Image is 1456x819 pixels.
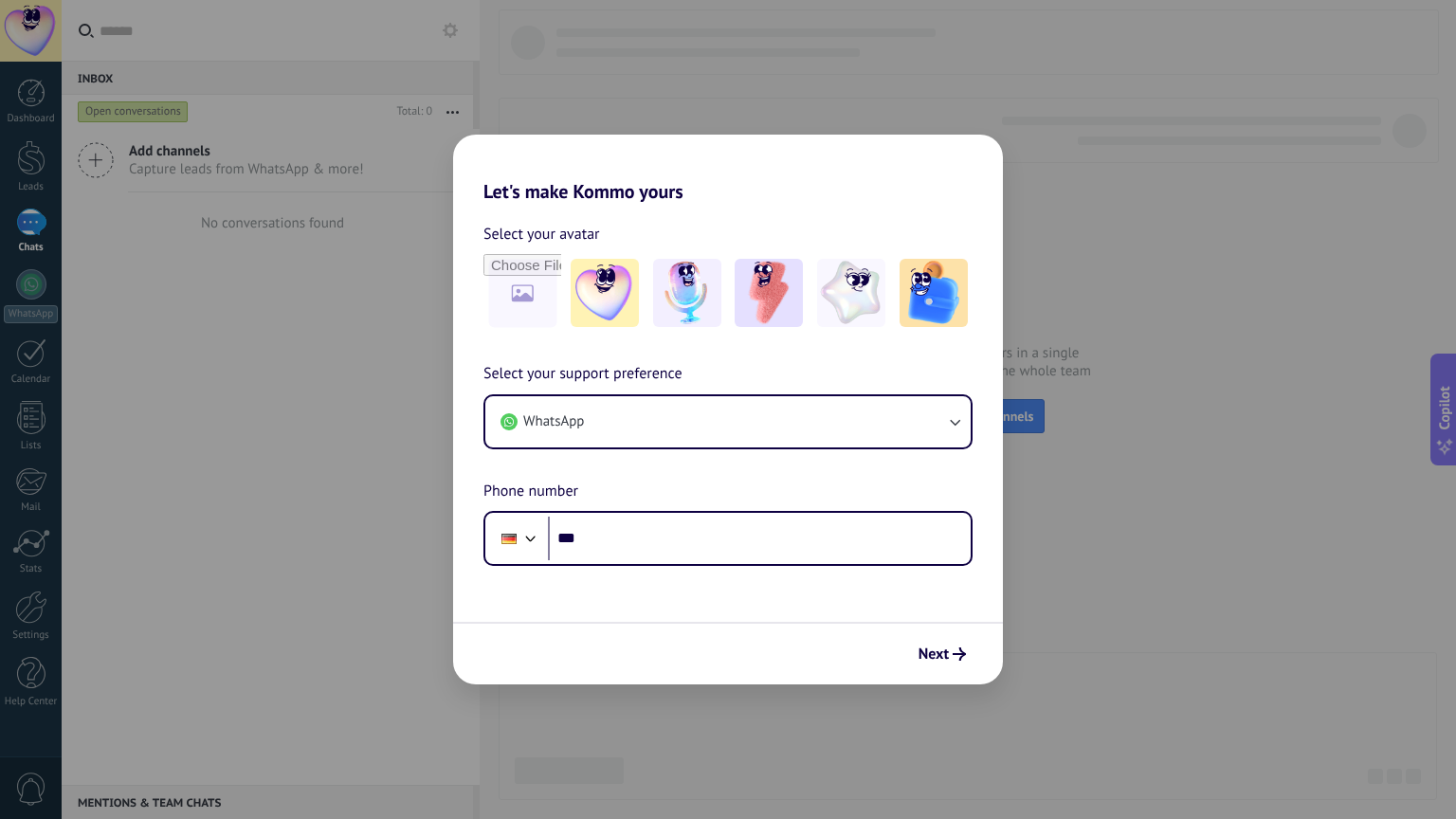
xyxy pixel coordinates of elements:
[483,222,600,246] span: Select your avatar
[735,259,803,327] img: -3.jpeg
[523,412,584,431] span: WhatsApp
[483,362,682,387] span: Select your support preference
[453,135,1003,203] h2: Let's make Kommo yours
[817,259,885,327] img: -4.jpeg
[910,638,974,670] button: Next
[900,259,968,327] img: -5.jpeg
[491,519,527,558] div: Germany: + 49
[485,396,971,447] button: WhatsApp
[653,259,721,327] img: -2.jpeg
[919,647,949,661] span: Next
[483,480,578,504] span: Phone number
[571,259,639,327] img: -1.jpeg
